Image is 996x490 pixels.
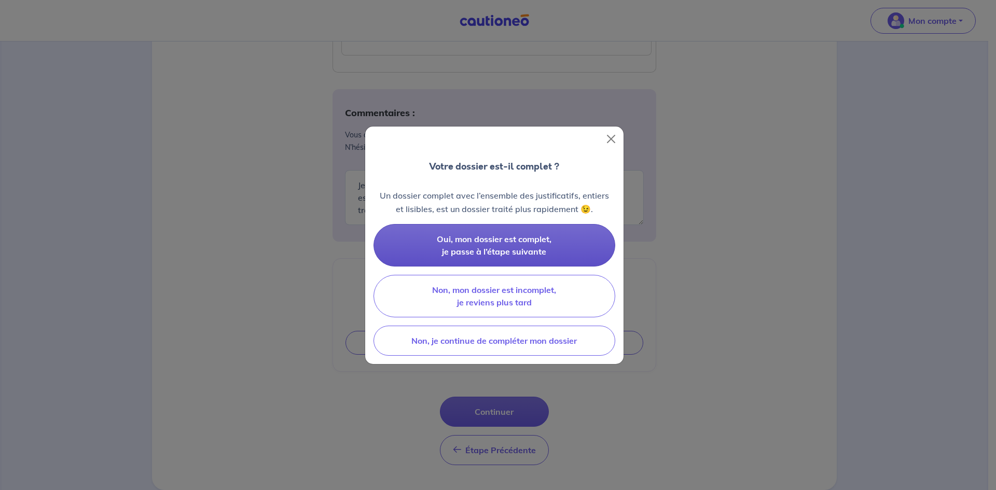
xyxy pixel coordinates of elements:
button: Close [603,131,619,147]
span: Non, je continue de compléter mon dossier [411,335,577,346]
span: Oui, mon dossier est complet, je passe à l’étape suivante [437,234,551,257]
button: Non, je continue de compléter mon dossier [374,326,615,356]
p: Un dossier complet avec l’ensemble des justificatifs, entiers et lisibles, est un dossier traité ... [374,189,615,216]
p: Votre dossier est-il complet ? [429,160,559,173]
button: Oui, mon dossier est complet, je passe à l’étape suivante [374,224,615,267]
span: Non, mon dossier est incomplet, je reviens plus tard [432,285,556,307]
button: Non, mon dossier est incomplet, je reviens plus tard [374,275,615,317]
